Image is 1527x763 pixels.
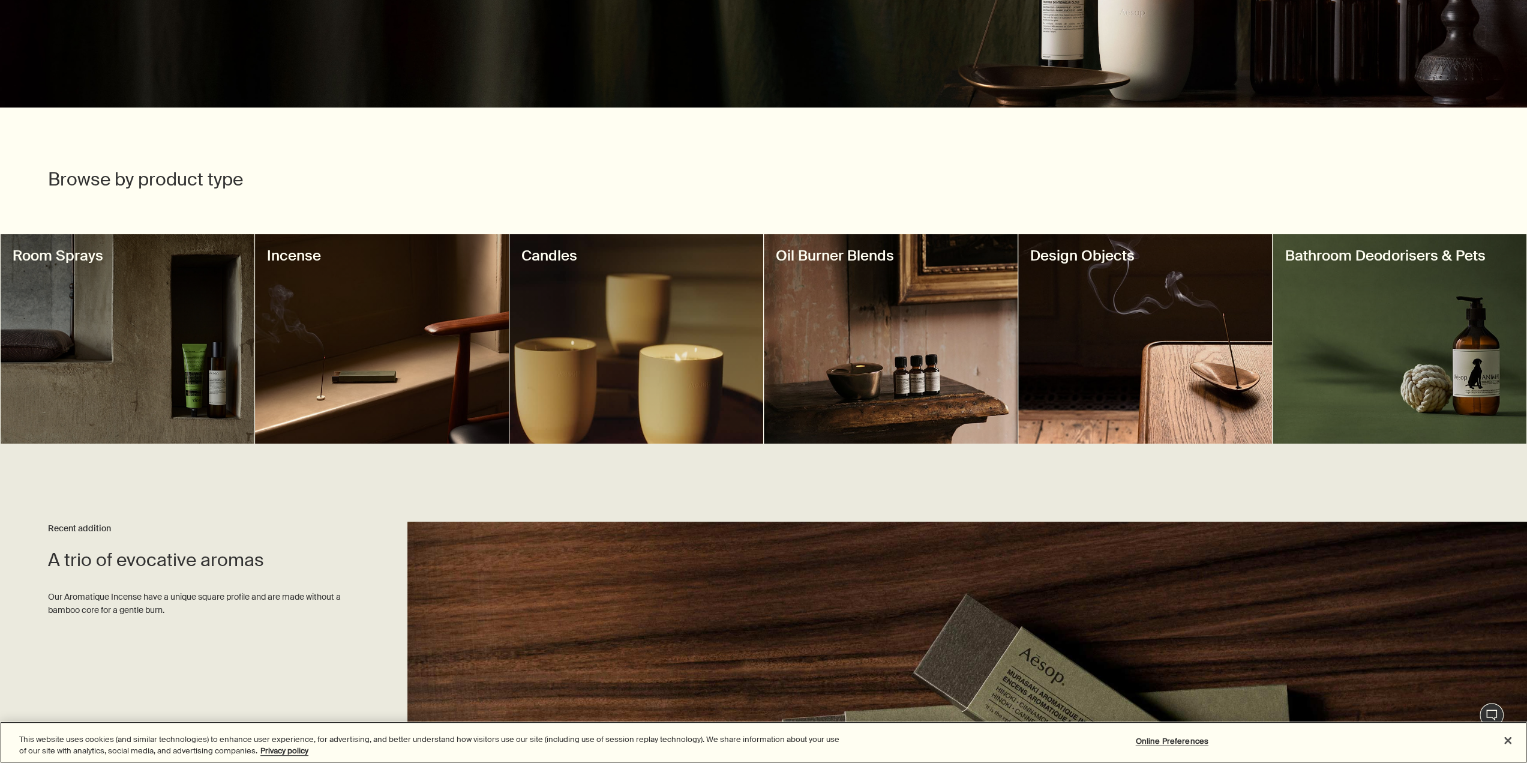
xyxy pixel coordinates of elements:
[255,234,509,444] a: Aesop aromatique incense burning on a brown ledge next to a chairIncense
[521,246,751,265] h3: Candles
[1285,246,1514,265] h3: Bathroom Deodorisers & Pets
[1,234,254,444] a: Aesop rooms spray in amber glass spray bottle placed next to Aesop geranium hand balm in tube on ...
[48,167,525,192] h2: Browse by product type
[19,734,840,757] div: This website uses cookies (and similar technologies) to enhance user experience, for advertising,...
[48,548,347,572] h2: A trio of evocative aromas
[1030,246,1260,265] h3: Design Objects
[509,234,763,444] a: Aesop candle placed next to Aesop hand wash in an amber pump bottle on brown tiled shelf.Candles
[1495,728,1521,754] button: Close
[260,746,308,756] a: More information about your privacy, opens in a new tab
[48,522,347,536] h3: Recent addition
[267,246,497,265] h3: Incense
[1018,234,1272,444] a: Aesop bronze incense holder with burning incense on top of a wooden tableDesign Objects
[48,590,347,617] p: Our Aromatique Incense have a unique square profile and are made without a bamboo core for a gent...
[1135,729,1210,753] button: Online Preferences, Opens the preference center dialog
[764,234,1018,444] a: Aesop brass oil burner and Aesop room spray placed on a wooden shelf next to a drawerOil Burner B...
[1273,234,1526,444] a: Aesop Animal bottle and a dog toy placed in front of a green background.Bathroom Deodorisers & Pets
[13,246,242,265] h3: Room Sprays
[776,246,1006,265] h3: Oil Burner Blends
[1480,703,1504,727] button: Live Assistance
